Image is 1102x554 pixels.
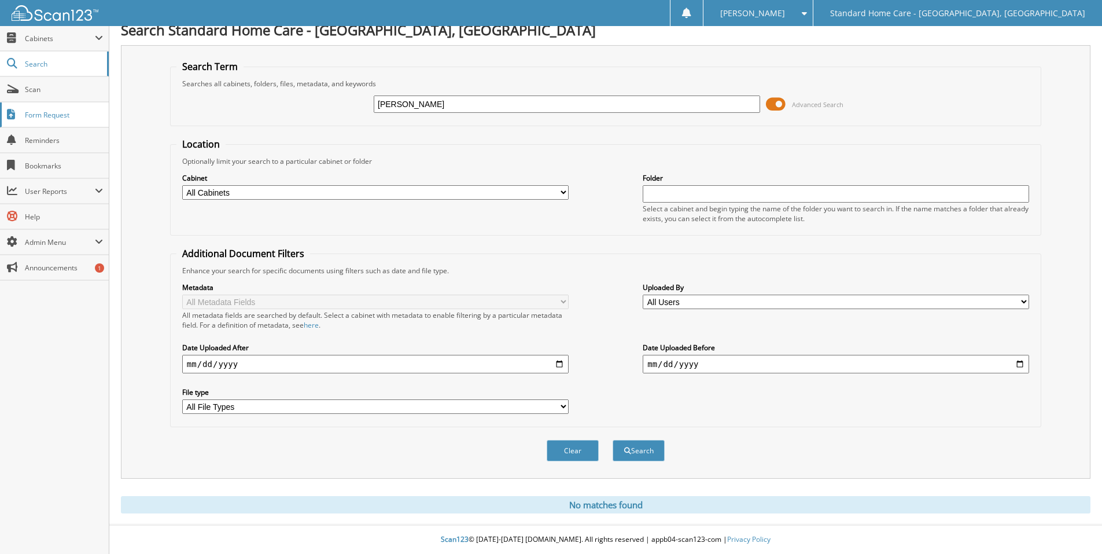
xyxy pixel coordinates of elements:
span: Announcements [25,263,103,273]
span: Scan123 [441,534,469,544]
span: Cabinets [25,34,95,43]
span: Reminders [25,135,103,145]
span: Advanced Search [792,100,843,109]
label: Metadata [182,282,569,292]
button: Clear [547,440,599,461]
div: Searches all cabinets, folders, files, metadata, and keywords [176,79,1035,89]
h1: Search Standard Home Care - [GEOGRAPHIC_DATA], [GEOGRAPHIC_DATA] [121,20,1090,39]
div: 1 [95,263,104,273]
a: here [304,320,319,330]
span: Help [25,212,103,222]
span: User Reports [25,186,95,196]
span: [PERSON_NAME] [720,10,785,17]
label: Date Uploaded After [182,343,569,353]
button: Search [613,440,665,461]
div: Enhance your search for specific documents using filters such as date and file type. [176,266,1035,276]
span: Search [25,59,101,69]
label: Folder [643,173,1029,183]
legend: Additional Document Filters [176,247,310,260]
span: Scan [25,85,103,94]
span: Admin Menu [25,237,95,247]
span: Bookmarks [25,161,103,171]
div: Select a cabinet and begin typing the name of the folder you want to search in. If the name match... [643,204,1029,223]
label: File type [182,387,569,397]
div: Optionally limit your search to a particular cabinet or folder [176,156,1035,166]
input: start [182,355,569,373]
span: Form Request [25,110,103,120]
a: Privacy Policy [727,534,771,544]
label: Uploaded By [643,282,1029,292]
span: Standard Home Care - [GEOGRAPHIC_DATA], [GEOGRAPHIC_DATA] [830,10,1085,17]
div: © [DATE]-[DATE] [DOMAIN_NAME]. All rights reserved | appb04-scan123-com | [109,526,1102,554]
div: All metadata fields are searched by default. Select a cabinet with metadata to enable filtering b... [182,310,569,330]
label: Cabinet [182,173,569,183]
input: end [643,355,1029,373]
img: scan123-logo-white.svg [12,5,98,21]
legend: Search Term [176,60,244,73]
label: Date Uploaded Before [643,343,1029,353]
div: No matches found [121,496,1090,513]
legend: Location [176,138,226,151]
